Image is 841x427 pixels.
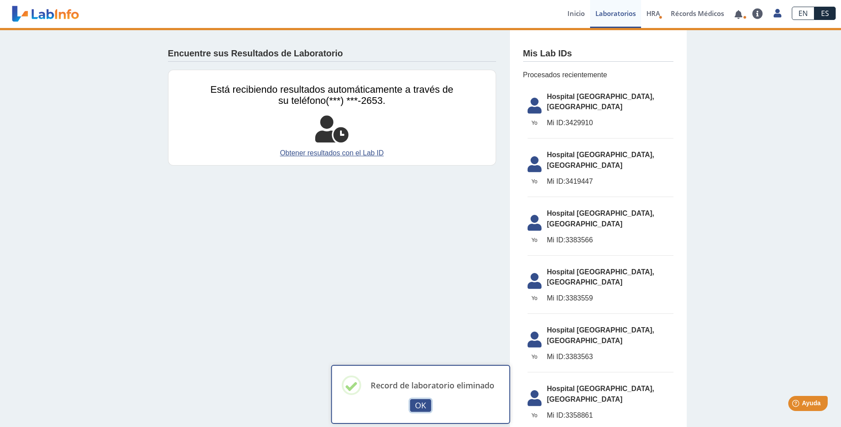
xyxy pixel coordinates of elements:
[547,208,673,229] span: Hospital [GEOGRAPHIC_DATA], [GEOGRAPHIC_DATA]
[547,178,566,185] span: Mi ID:
[547,352,673,362] span: 3383563
[523,48,572,59] h4: Mis Lab IDs
[523,70,673,80] span: Procesados recientemente
[522,236,547,244] span: Yo
[547,294,566,302] span: Mi ID:
[814,7,836,20] a: ES
[547,325,673,346] span: Hospital [GEOGRAPHIC_DATA], [GEOGRAPHIC_DATA]
[547,150,673,171] span: Hospital [GEOGRAPHIC_DATA], [GEOGRAPHIC_DATA]
[547,293,673,304] span: 3383559
[547,235,673,245] span: 3383566
[211,148,454,158] a: Obtener resultados con el Lab ID
[547,236,566,244] span: Mi ID:
[522,353,547,361] span: Yo
[547,118,673,128] span: 3429910
[522,411,547,419] span: Yo
[547,410,673,421] span: 3358861
[547,176,673,187] span: 3419447
[547,267,673,288] span: Hospital [GEOGRAPHIC_DATA], [GEOGRAPHIC_DATA]
[547,353,566,360] span: Mi ID:
[646,9,660,18] span: HRA
[547,411,566,419] span: Mi ID:
[211,84,454,106] span: Está recibiendo resultados automáticamente a través de su teléfono
[371,381,494,391] h2: Record de laboratorio eliminado
[410,399,431,412] button: OK
[547,91,673,113] span: Hospital [GEOGRAPHIC_DATA], [GEOGRAPHIC_DATA]
[168,48,343,59] h4: Encuentre sus Resultados de Laboratorio
[547,384,673,405] span: Hospital [GEOGRAPHIC_DATA], [GEOGRAPHIC_DATA]
[792,7,814,20] a: EN
[762,392,831,417] iframe: Help widget launcher
[522,178,547,186] span: Yo
[522,119,547,127] span: Yo
[547,119,566,127] span: Mi ID:
[522,294,547,302] span: Yo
